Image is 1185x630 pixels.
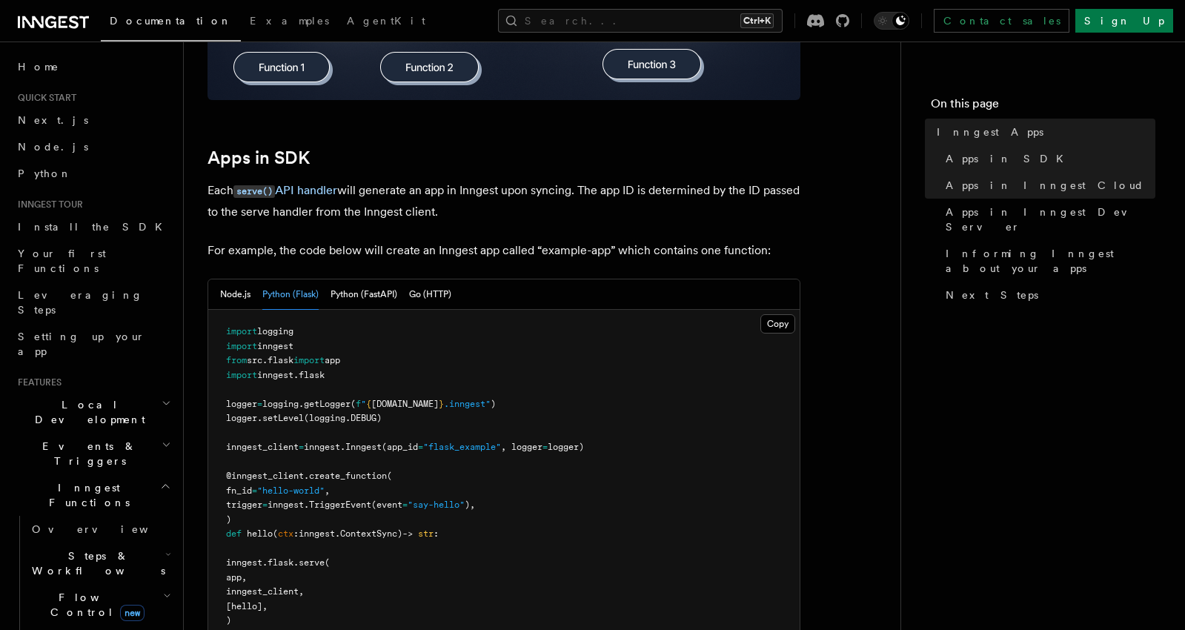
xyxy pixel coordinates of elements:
button: Python (FastAPI) [331,279,397,310]
span: AgentKit [347,15,425,27]
a: Leveraging Steps [12,282,174,323]
span: logger [226,413,257,423]
span: " [361,399,366,409]
span: ( [387,471,392,481]
span: ) [491,399,496,409]
span: ContextSync) [340,528,402,539]
span: . [340,442,345,452]
span: logging [262,399,299,409]
a: Apps in SDK [940,145,1155,172]
span: [hello], [226,601,268,611]
span: Next Steps [946,288,1038,302]
span: app [325,355,340,365]
span: inngest [257,370,293,380]
h4: On this page [931,95,1155,119]
span: ctx [278,528,293,539]
span: = [257,399,262,409]
span: Node.js [18,141,88,153]
span: .inngest" [444,399,491,409]
a: Python [12,160,174,187]
a: Apps in Inngest Dev Server [940,199,1155,240]
span: . [262,355,268,365]
span: new [120,605,145,621]
a: Your first Functions [12,240,174,282]
span: (app_id [382,442,418,452]
span: . [293,557,299,568]
a: Node.js [12,133,174,160]
span: Events & Triggers [12,439,162,468]
button: Toggle dark mode [874,12,909,30]
a: Informing Inngest about your apps [940,240,1155,282]
span: inngest [226,557,262,568]
span: inngest [304,442,340,452]
span: . [304,471,309,481]
span: Your first Functions [18,248,106,274]
span: ( [325,557,330,568]
a: Apps in Inngest Cloud [940,172,1155,199]
span: setLevel [262,413,304,423]
span: logger) [548,442,584,452]
span: from [226,355,247,365]
span: Documentation [110,15,232,27]
span: import [293,355,325,365]
p: Each will generate an app in Inngest upon syncing. The app ID is determined by the ID passed to t... [208,180,800,222]
span: f [356,399,361,409]
button: Local Development [12,391,174,433]
span: hello [247,528,273,539]
span: Informing Inngest about your apps [946,246,1155,276]
a: Inngest Apps [931,119,1155,145]
span: import [226,326,257,336]
span: fn_id [226,485,252,496]
span: ), [465,500,475,510]
button: Flow Controlnew [26,584,174,626]
span: Inngest Apps [937,125,1043,139]
span: import [226,370,257,380]
span: = [252,485,257,496]
span: -> [402,528,413,539]
span: Home [18,59,59,74]
span: = [299,442,304,452]
a: Home [12,53,174,80]
span: . [262,557,268,568]
span: "flask_example" [423,442,501,452]
span: Install the SDK [18,221,171,233]
span: Quick start [12,92,76,104]
span: str [418,528,434,539]
span: , logger [501,442,542,452]
a: Install the SDK [12,213,174,240]
button: Go (HTTP) [409,279,451,310]
span: Leveraging Steps [18,289,143,316]
span: "say-hello" [408,500,465,510]
span: ( [351,399,356,409]
a: Sign Up [1075,9,1173,33]
span: (logging.DEBUG) [304,413,382,423]
span: import [226,341,257,351]
span: Inngest [345,442,382,452]
a: Next.js [12,107,174,133]
button: Copy [760,314,795,334]
span: Setting up your app [18,331,145,357]
span: . [257,413,262,423]
span: : [434,528,439,539]
span: Flow Control [26,590,163,620]
a: Overview [26,516,174,543]
span: app, [226,572,247,583]
span: Inngest tour [12,199,83,210]
a: Setting up your app [12,323,174,365]
button: Events & Triggers [12,433,174,474]
span: [DOMAIN_NAME] [371,399,439,409]
span: Apps in SDK [946,151,1072,166]
button: Inngest Functions [12,474,174,516]
button: Python (Flask) [262,279,319,310]
span: Steps & Workflows [26,548,165,578]
a: Documentation [101,4,241,42]
span: Overview [32,523,185,535]
span: = [542,442,548,452]
span: Local Development [12,397,162,427]
span: ) [226,615,231,626]
span: logger [226,399,257,409]
span: inngest [257,341,293,351]
span: getLogger [304,399,351,409]
span: = [402,500,408,510]
span: . [299,399,304,409]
